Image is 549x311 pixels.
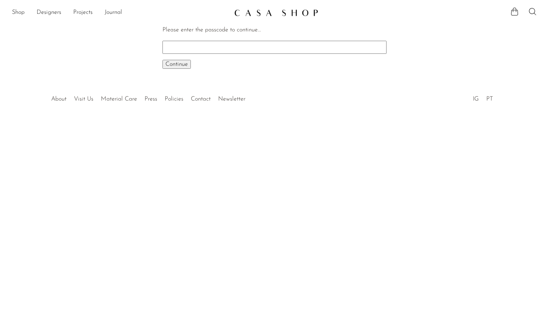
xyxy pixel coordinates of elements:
a: Designers [37,8,61,18]
a: Contact [191,96,211,102]
a: About [51,96,66,102]
nav: Desktop navigation [12,6,228,19]
label: Please enter the passcode to continue... [162,27,261,33]
button: Continue [162,60,191,69]
a: Journal [105,8,122,18]
ul: NEW HEADER MENU [12,6,228,19]
a: Press [145,96,157,102]
span: Continue [165,61,188,67]
ul: Quick links [47,90,249,104]
a: Policies [165,96,183,102]
a: Material Care [101,96,137,102]
a: PT [486,96,493,102]
a: Visit Us [74,96,93,102]
a: Shop [12,8,25,18]
a: Projects [73,8,93,18]
a: IG [473,96,479,102]
ul: Social Medias [469,90,497,104]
